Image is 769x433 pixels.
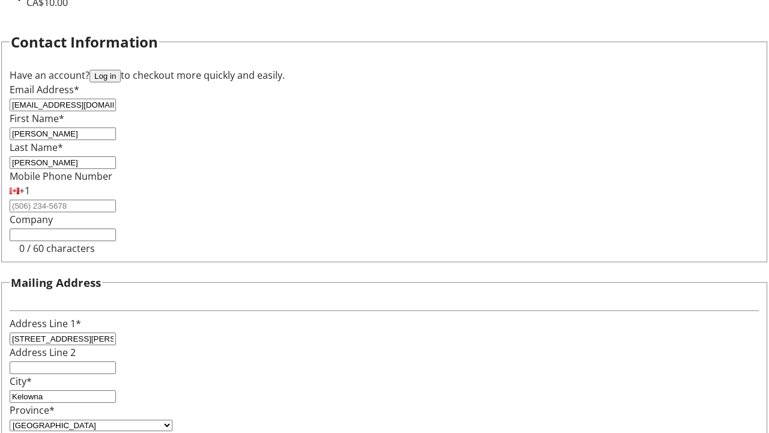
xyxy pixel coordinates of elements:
[10,112,64,125] label: First Name*
[10,375,32,388] label: City*
[10,200,116,212] input: (506) 234-5678
[10,68,759,82] div: Have an account? to checkout more quickly and easily.
[19,242,95,255] tr-character-limit: 0 / 60 characters
[10,390,116,403] input: City
[10,213,53,226] label: Company
[10,333,116,345] input: Address
[11,31,158,53] h2: Contact Information
[10,317,81,330] label: Address Line 1*
[90,70,121,82] button: Log in
[10,83,79,96] label: Email Address*
[10,346,76,359] label: Address Line 2
[10,141,63,154] label: Last Name*
[10,170,112,183] label: Mobile Phone Number
[11,274,101,291] h3: Mailing Address
[10,404,55,417] label: Province*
